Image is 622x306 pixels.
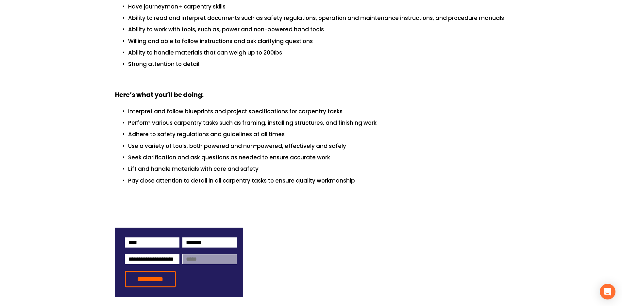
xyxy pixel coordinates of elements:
[128,142,507,151] p: Use a variety of tools, both powered and non-powered, effectively and safely
[128,48,507,57] p: Ability to handle materials that can weigh up to 200Ibs
[128,165,507,173] p: Lift and handle materials with care and safety
[128,60,507,69] p: Strong attention to detail
[128,153,507,162] p: Seek clarification and ask questions as needed to ensure accurate work
[128,2,507,11] p: Have journeyman+ carpentry skills
[128,119,507,127] p: Perform various carpentry tasks such as framing, installing structures, and finishing work
[600,284,615,299] div: Open Intercom Messenger
[115,90,204,99] strong: Here’s what you’ll be doing:
[128,130,507,139] p: Adhere to safety regulations and guidelines at all times
[128,25,507,34] p: Ability to work with tools, such as, power and non-powered hand tools
[128,37,507,46] p: Willing and able to follow instructions and ask clarifying questions
[128,14,507,23] p: Ability to read and interpret documents such as safety regulations, operation and maintenance ins...
[128,176,507,185] p: Pay close attention to detail in all carpentry tasks to ensure quality workmanship
[128,107,507,116] p: Interpret and follow blueprints and project specifications for carpentry tasks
